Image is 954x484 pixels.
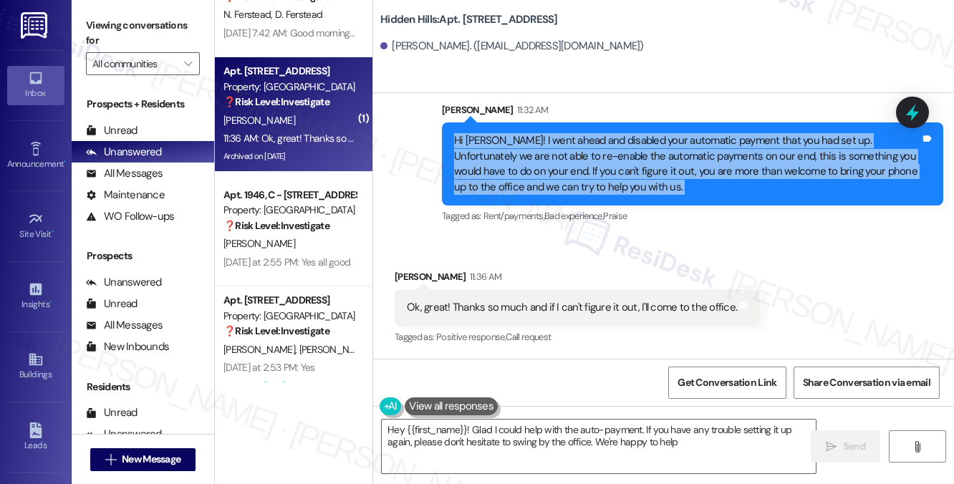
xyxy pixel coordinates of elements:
i:  [105,454,116,465]
div: Property: [GEOGRAPHIC_DATA] [223,79,356,95]
div: Property: [GEOGRAPHIC_DATA] [223,309,356,324]
a: Insights • [7,277,64,316]
div: Apt. [STREET_ADDRESS] [223,64,356,79]
a: Site Visit • [7,207,64,246]
a: Leads [7,418,64,457]
span: N. Ferstead [223,8,275,21]
span: [PERSON_NAME] [223,114,295,127]
textarea: Hey {{first_name}}! Glad I could help with the auto-payment. If you have any trouble setting it u... [382,420,816,473]
strong: ❓ Risk Level: Investigate [223,324,329,337]
div: Archived on [DATE] [222,147,357,165]
div: Residents [72,379,214,395]
button: New Message [90,448,196,471]
div: Tagged as: [442,205,943,226]
span: Send [843,439,865,454]
div: Apt. [STREET_ADDRESS] [223,293,356,308]
span: Get Conversation Link [678,375,776,390]
div: WO Follow-ups [86,209,174,224]
div: All Messages [86,318,163,333]
div: Unread [86,405,138,420]
div: Hi [PERSON_NAME]! I went ahead and disabled your automatic payment that you had set up. Unfortuna... [454,133,920,195]
div: New Inbounds [86,339,169,354]
div: [PERSON_NAME] [395,269,760,289]
div: [PERSON_NAME] [442,102,943,122]
a: Buildings [7,347,64,386]
span: New Message [122,452,180,467]
div: Apt. 1946, C - [STREET_ADDRESS] [223,188,356,203]
div: All Messages [86,166,163,181]
span: D. Ferstead [275,8,322,21]
span: [PERSON_NAME] [223,343,299,356]
span: [PERSON_NAME] [299,343,371,356]
span: Positive response , [436,331,506,343]
div: Unread [86,123,138,138]
div: Property: [GEOGRAPHIC_DATA] [223,203,356,218]
a: Inbox [7,66,64,105]
div: Prospects + Residents [72,97,214,112]
span: Call request [506,331,551,343]
input: All communities [92,52,177,75]
div: Ok, great! Thanks so much and if I can't figure it out, I'll come to the office. [407,300,737,315]
div: Prospects [72,248,214,263]
div: Unanswered [86,275,162,290]
b: Hidden Hills: Apt. [STREET_ADDRESS] [380,12,558,27]
label: Viewing conversations for [86,14,200,52]
div: Unanswered [86,427,162,442]
span: Rent/payments , [483,210,544,222]
div: [DATE] at 2:53 PM: Yes [223,361,315,374]
div: 11:36 AM [466,269,502,284]
span: • [49,297,52,307]
button: Send [811,430,880,463]
i:  [912,441,922,452]
div: Unanswered [86,145,162,160]
div: Unread [86,296,138,311]
span: • [52,227,54,237]
i:  [826,441,837,452]
div: Maintenance [86,188,165,203]
button: Get Conversation Link [668,367,786,399]
span: Share Conversation via email [803,375,930,390]
div: Tagged as: [395,326,760,347]
span: Bad experience , [544,210,603,222]
div: [PERSON_NAME]. ([EMAIL_ADDRESS][DOMAIN_NAME]) [380,39,644,54]
i:  [184,58,192,69]
span: Praise [603,210,627,222]
div: Archived on [DATE] [222,377,357,395]
strong: ❓ Risk Level: Investigate [223,95,329,108]
img: ResiDesk Logo [21,12,50,39]
div: 11:32 AM [514,102,549,117]
div: 11:36 AM: Ok, great! Thanks so much and if I can't figure it out, I'll come to the office. [223,132,563,145]
span: [PERSON_NAME] [223,237,295,250]
button: Share Conversation via email [794,367,940,399]
span: • [64,157,66,167]
div: [DATE] at 2:55 PM: Yes all good [223,256,350,268]
strong: ❓ Risk Level: Investigate [223,219,329,232]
